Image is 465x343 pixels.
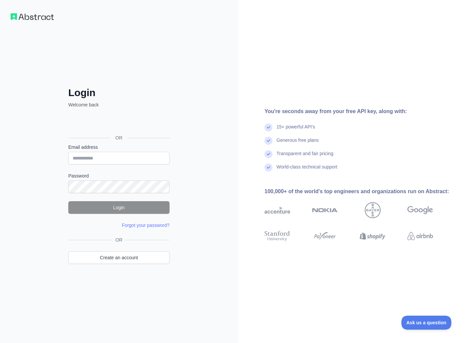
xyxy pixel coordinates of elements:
h2: Login [68,87,170,99]
img: shopify [360,230,385,243]
a: Forgot your password? [122,223,170,228]
label: Password [68,173,170,179]
iframe: Sign in with Google Button [65,115,172,130]
div: You're seconds away from your free API key, along with: [264,107,454,115]
img: airbnb [407,230,433,243]
img: check mark [264,150,272,158]
img: stanford university [264,230,290,243]
div: Transparent and fair pricing [276,150,333,163]
span: OR [113,237,125,243]
span: OR [110,134,128,141]
img: google [407,202,433,218]
img: payoneer [312,230,338,243]
div: 100,000+ of the world's top engineers and organizations run on Abstract: [264,188,454,196]
div: Generous free plans [276,137,319,150]
img: check mark [264,137,272,145]
img: check mark [264,163,272,171]
button: Login [68,201,170,214]
img: bayer [365,202,381,218]
a: Create an account [68,251,170,264]
label: Email address [68,144,170,150]
iframe: Toggle Customer Support [401,316,452,330]
div: 15+ powerful API's [276,123,315,137]
img: nokia [312,202,338,218]
p: Welcome back [68,101,170,108]
img: Workflow [11,13,54,20]
img: check mark [264,123,272,131]
div: World-class technical support [276,163,337,177]
img: accenture [264,202,290,218]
